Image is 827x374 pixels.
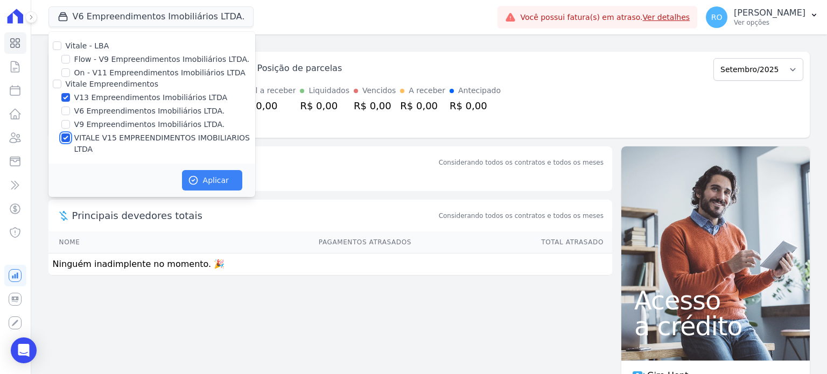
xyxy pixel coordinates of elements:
[734,8,805,18] p: [PERSON_NAME]
[458,85,501,96] div: Antecipado
[74,132,255,155] label: VITALE V15 EMPREENDIMENTOS IMOBILIARIOS LTDA
[643,13,690,22] a: Ver detalhes
[48,170,612,191] p: Sem saldo devedor no momento. 🎉
[48,6,254,27] button: V6 Empreendimentos Imobiliários LTDA.
[48,253,612,276] td: Ninguém inadimplente no momento. 🎉
[734,18,805,27] p: Ver opções
[412,231,612,253] th: Total Atrasado
[697,2,827,32] button: RO [PERSON_NAME] Ver opções
[66,80,158,88] label: Vitale Empreendimentos
[439,158,604,167] div: Considerando todos os contratos e todos os meses
[72,208,437,223] span: Principais devedores totais
[300,98,349,113] div: R$ 0,00
[74,119,225,130] label: V9 Empreendimentos Imobiliários LTDA.
[257,62,342,75] div: Posição de parcelas
[74,105,225,117] label: V6 Empreendimentos Imobiliários LTDA.
[634,287,797,313] span: Acesso
[149,231,412,253] th: Pagamentos Atrasados
[240,85,296,96] div: Total a receber
[74,92,227,103] label: V13 Empreendimentos Imobiliários LTDA
[74,67,246,79] label: On - V11 Empreendimentos Imobiliários LTDA
[362,85,396,96] div: Vencidos
[520,12,690,23] span: Você possui fatura(s) em atraso.
[240,98,296,113] div: R$ 0,00
[450,98,501,113] div: R$ 0,00
[74,54,250,65] label: Flow - V9 Empreendimentos Imobiliários LTDA.
[11,337,37,363] div: Open Intercom Messenger
[409,85,445,96] div: A receber
[48,231,149,253] th: Nome
[400,98,445,113] div: R$ 0,00
[711,13,723,21] span: RO
[634,313,797,339] span: a crédito
[66,41,109,50] label: Vitale - LBA
[354,98,396,113] div: R$ 0,00
[309,85,349,96] div: Liquidados
[439,211,604,221] span: Considerando todos os contratos e todos os meses
[182,170,242,190] button: Aplicar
